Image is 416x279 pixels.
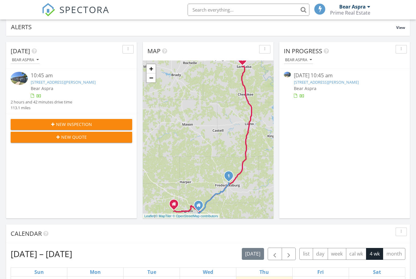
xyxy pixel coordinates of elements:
span: Bear Aspra [294,85,316,91]
span: View [396,25,405,30]
a: Monday [89,268,102,276]
button: day [313,248,328,260]
button: Bear Aspra [11,56,40,64]
a: © OpenStreetMap contributors [173,214,218,218]
span: [DATE] [11,47,30,55]
a: [DATE] 10:45 am [STREET_ADDRESS][PERSON_NAME] Bear Aspra [284,72,405,99]
span: In Progress [284,47,322,55]
div: 127 Northwood Hills Dr, Fredericksburg, TX 78624 [229,176,232,179]
span: Calendar [11,229,42,238]
a: Friday [316,268,325,276]
div: Prime Real Estate [330,10,370,16]
i: 1 [227,174,230,178]
div: | [143,214,220,219]
button: New Quote [11,132,132,143]
a: SPECTORA [42,8,109,21]
a: [STREET_ADDRESS][PERSON_NAME] [294,79,359,85]
div: [DATE] 10:45 am [294,72,395,79]
a: Leaflet [144,214,154,218]
button: Next [282,248,296,260]
a: [STREET_ADDRESS][PERSON_NAME] [31,79,96,85]
a: Thursday [258,268,270,276]
div: Bear Aspra [285,58,312,62]
button: New Inspection [11,119,132,130]
button: month [383,248,405,260]
input: Search everything... [188,4,309,16]
button: week [328,248,346,260]
span: SPECTORA [59,3,109,16]
img: 9326038%2Fcover_photos%2FAzynPMmtgAQjlaCLvYLY%2Fsmall.jpg [284,72,291,77]
span: New Quote [61,134,87,140]
div: 10:45 am [31,72,122,79]
img: 9326038%2Fcover_photos%2FAzynPMmtgAQjlaCLvYLY%2Fsmall.jpg [11,72,28,85]
div: Alerts [11,23,396,31]
span: Map [147,47,160,55]
button: Bear Aspra [284,56,313,64]
a: Wednesday [202,268,214,276]
a: © MapTiler [155,214,172,218]
div: 113.1 miles [11,105,72,111]
button: [DATE] [242,248,264,260]
div: 2 hours and 42 minutes drive time [11,99,72,105]
a: Tuesday [146,268,157,276]
span: Bear Aspra [31,85,53,91]
div: Hunt TX 78024 [174,204,178,208]
h2: [DATE] – [DATE] [11,248,72,260]
div: 338 Yorktown Blvd, Kerrville TX 78028 [199,205,202,209]
a: Zoom in [146,64,156,73]
img: The Best Home Inspection Software - Spectora [42,3,55,16]
div: Bear Aspra [339,4,366,10]
a: Saturday [372,268,382,276]
i: 1 [241,58,244,62]
div: Bear Aspra [12,58,39,62]
a: Zoom out [146,73,156,82]
a: 10:45 am [STREET_ADDRESS][PERSON_NAME] Bear Aspra 2 hours and 42 minutes drive time 113.1 miles [11,72,132,111]
span: New Inspection [56,121,92,127]
button: cal wk [346,248,367,260]
button: list [299,248,313,260]
button: Previous [268,248,282,260]
button: 4 wk [366,248,383,260]
div: 113 Burkett Dr, San Saba, TX 76877 [242,59,246,63]
a: Sunday [33,268,45,276]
